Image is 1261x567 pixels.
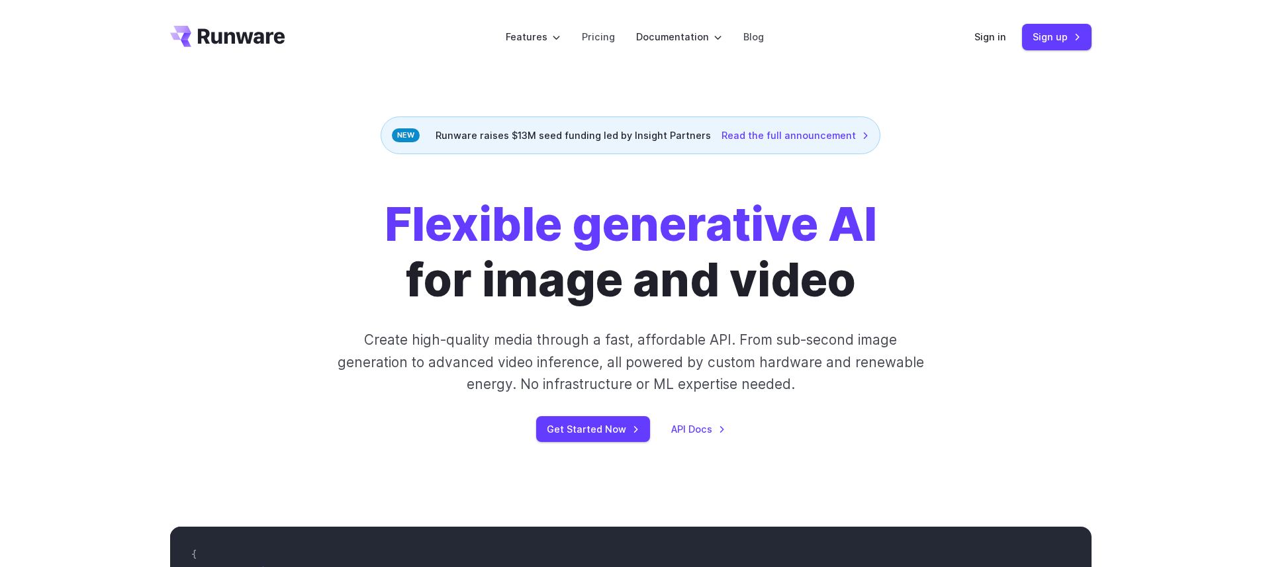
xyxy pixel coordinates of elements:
label: Documentation [636,29,722,44]
h1: for image and video [385,196,877,308]
a: Pricing [582,29,615,44]
a: Sign up [1022,24,1092,50]
a: Read the full announcement [722,128,869,143]
div: Runware raises $13M seed funding led by Insight Partners [381,116,880,154]
a: API Docs [671,421,725,437]
span: { [191,548,197,560]
a: Get Started Now [536,416,650,442]
strong: Flexible generative AI [385,196,877,252]
label: Features [506,29,561,44]
p: Create high-quality media through a fast, affordable API. From sub-second image generation to adv... [336,329,925,395]
a: Blog [743,29,764,44]
a: Sign in [974,29,1006,44]
a: Go to / [170,26,285,47]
